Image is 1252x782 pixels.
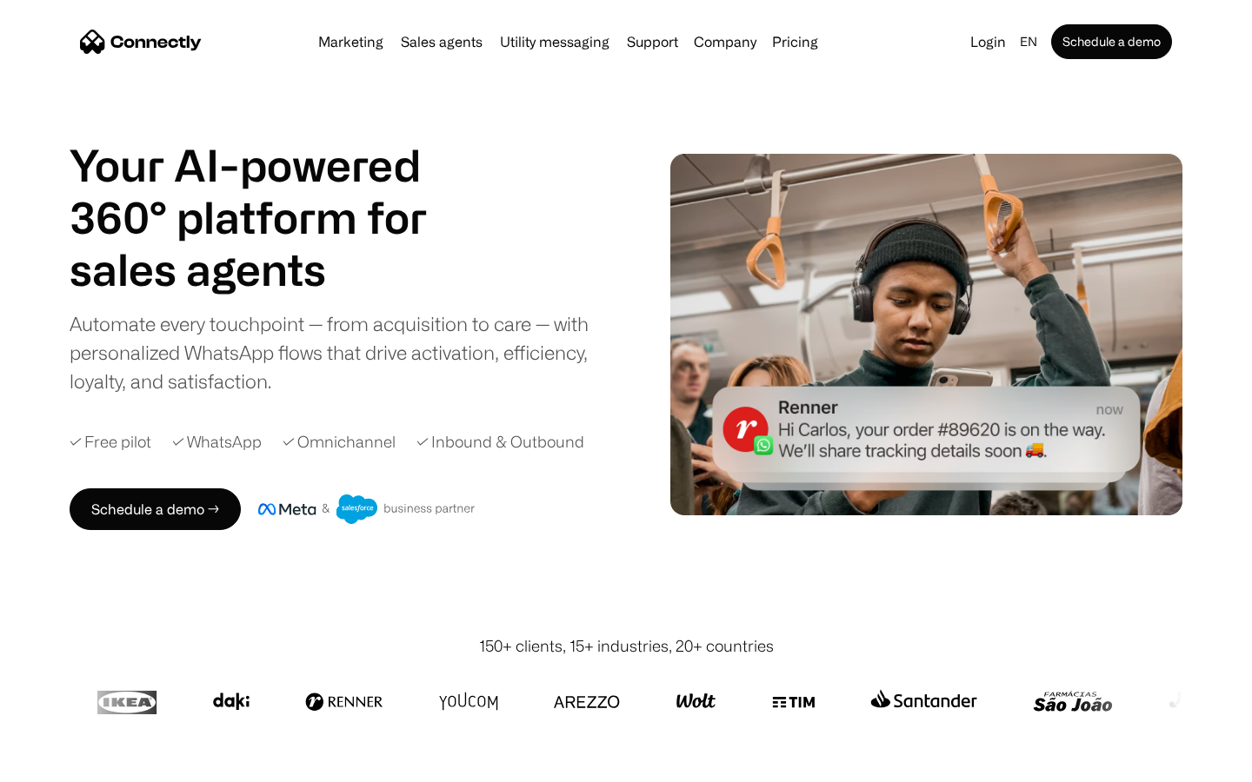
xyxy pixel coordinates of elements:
[311,35,390,49] a: Marketing
[479,634,774,658] div: 150+ clients, 15+ industries, 20+ countries
[416,430,584,454] div: ✓ Inbound & Outbound
[70,243,469,295] h1: sales agents
[17,750,104,776] aside: Language selected: English
[1051,24,1172,59] a: Schedule a demo
[70,430,151,454] div: ✓ Free pilot
[694,30,756,54] div: Company
[70,309,617,395] div: Automate every touchpoint — from acquisition to care — with personalized WhatsApp flows that driv...
[963,30,1013,54] a: Login
[493,35,616,49] a: Utility messaging
[172,430,262,454] div: ✓ WhatsApp
[283,430,396,454] div: ✓ Omnichannel
[765,35,825,49] a: Pricing
[258,494,476,524] img: Meta and Salesforce business partner badge.
[1020,30,1037,54] div: en
[70,488,241,530] a: Schedule a demo →
[620,35,685,49] a: Support
[394,35,489,49] a: Sales agents
[70,139,469,243] h1: Your AI-powered 360° platform for
[35,752,104,776] ul: Language list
